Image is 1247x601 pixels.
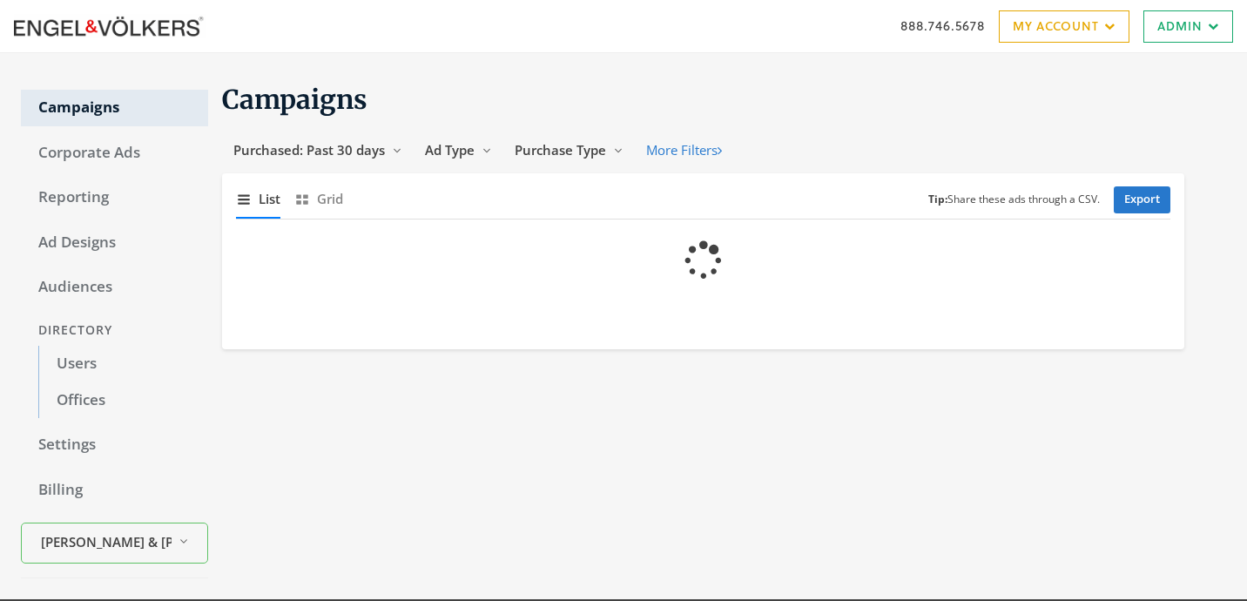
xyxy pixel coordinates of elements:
span: List [259,189,280,209]
a: My Account [999,10,1129,43]
button: [PERSON_NAME] & [PERSON_NAME] [GEOGRAPHIC_DATA] [21,523,208,564]
a: Admin [1143,10,1233,43]
a: Audiences [21,269,208,306]
span: Purchased: Past 30 days [233,141,385,159]
small: Share these ads through a CSV. [928,192,1100,208]
img: Adwerx [14,14,206,39]
a: Ad Designs [21,225,208,261]
button: List [236,180,280,218]
a: Export [1114,186,1170,213]
button: More Filters [635,134,733,166]
a: Reporting [21,179,208,216]
a: Users [38,346,208,382]
span: Grid [317,189,343,209]
span: Campaigns [222,83,367,116]
div: Directory [21,314,208,347]
span: [PERSON_NAME] & [PERSON_NAME] [GEOGRAPHIC_DATA] [41,532,172,552]
b: Tip: [928,192,947,206]
a: Offices [38,382,208,419]
a: Corporate Ads [21,135,208,172]
button: Ad Type [414,134,503,166]
a: 888.746.5678 [900,17,985,35]
a: Billing [21,472,208,509]
button: Purchase Type [503,134,635,166]
button: Grid [294,180,343,218]
button: Purchased: Past 30 days [222,134,414,166]
a: Campaigns [21,90,208,126]
a: Settings [21,427,208,463]
span: Ad Type [425,141,475,159]
span: Purchase Type [515,141,606,159]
